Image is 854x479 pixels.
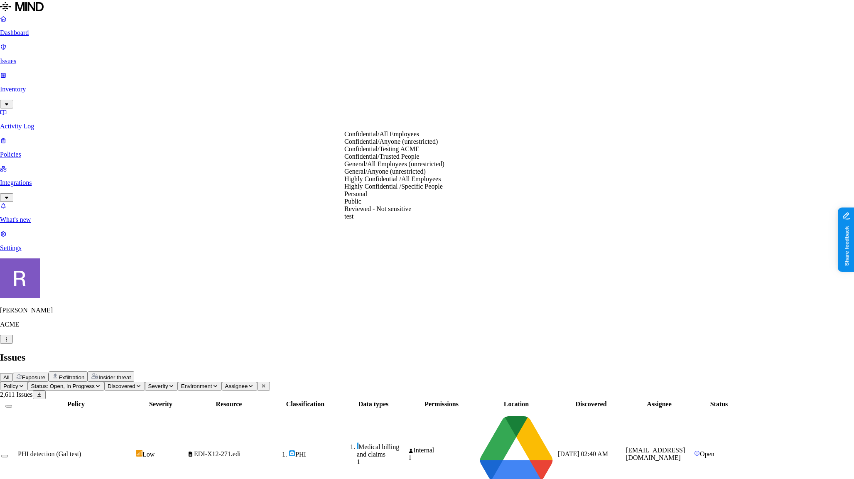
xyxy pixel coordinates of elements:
[344,205,411,212] span: Reviewed - Not sensitive
[344,145,420,152] span: Confidential/Testing ACME
[344,153,419,160] span: Confidential/Trusted People
[344,168,426,175] span: General/Anyone (unrestricted)
[344,183,443,190] span: Highly Confidential /Specific People
[344,130,419,138] span: Confidential/All Employees
[344,190,367,197] span: Personal
[344,198,361,205] span: Public
[344,160,444,167] span: General/All Employees (unrestricted)
[344,175,441,182] span: Highly Confidential /All Employees
[344,213,353,220] span: test
[344,138,438,145] span: Confidential/Anyone (unrestricted)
